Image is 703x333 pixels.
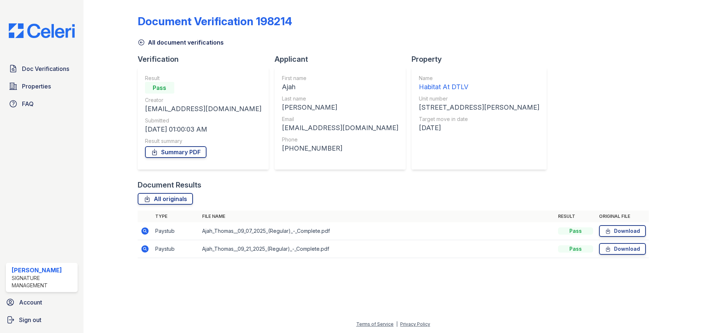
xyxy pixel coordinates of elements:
[275,54,412,64] div: Applicant
[138,15,292,28] div: Document Verification 198214
[199,222,555,240] td: Ajah_Thomas__09_07_2025_(Regular)_-_Complete.pdf
[419,95,539,102] div: Unit number
[12,266,75,275] div: [PERSON_NAME]
[419,123,539,133] div: [DATE]
[22,82,51,91] span: Properties
[419,116,539,123] div: Target move in date
[6,61,78,76] a: Doc Verifications
[138,54,275,64] div: Verification
[199,211,555,222] th: File name
[3,23,81,38] img: CE_Logo_Blue-a8612792a0a2168367f1c8372b55b34899dd931a85d93a1a3d3e32e68fde9ad4.png
[12,275,75,289] div: Signature Management
[412,54,553,64] div: Property
[558,245,593,253] div: Pass
[3,295,81,310] a: Account
[145,137,261,145] div: Result summary
[3,313,81,327] a: Sign out
[282,82,398,92] div: Ajah
[138,193,193,205] a: All originals
[138,38,224,47] a: All document verifications
[356,321,394,327] a: Terms of Service
[419,75,539,82] div: Name
[145,146,207,158] a: Summary PDF
[145,117,261,124] div: Submitted
[22,99,34,108] span: FAQ
[152,222,199,240] td: Paystub
[400,321,430,327] a: Privacy Policy
[152,240,199,258] td: Paystub
[396,321,398,327] div: |
[145,104,261,114] div: [EMAIL_ADDRESS][DOMAIN_NAME]
[19,315,41,324] span: Sign out
[558,227,593,235] div: Pass
[152,211,199,222] th: Type
[282,95,398,102] div: Last name
[419,75,539,92] a: Name Habitat At DTLV
[145,82,174,94] div: Pass
[145,124,261,135] div: [DATE] 01:00:03 AM
[282,123,398,133] div: [EMAIL_ADDRESS][DOMAIN_NAME]
[22,64,69,73] span: Doc Verifications
[138,180,201,190] div: Document Results
[282,116,398,123] div: Email
[145,97,261,104] div: Creator
[599,225,646,237] a: Download
[596,211,649,222] th: Original file
[282,75,398,82] div: First name
[19,298,42,307] span: Account
[282,143,398,154] div: [PHONE_NUMBER]
[599,243,646,255] a: Download
[199,240,555,258] td: Ajah_Thomas__09_21_2025_(Regular)_-_Complete.pdf
[282,102,398,113] div: [PERSON_NAME]
[419,102,539,113] div: [STREET_ADDRESS][PERSON_NAME]
[6,97,78,111] a: FAQ
[145,75,261,82] div: Result
[6,79,78,94] a: Properties
[419,82,539,92] div: Habitat At DTLV
[555,211,596,222] th: Result
[282,136,398,143] div: Phone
